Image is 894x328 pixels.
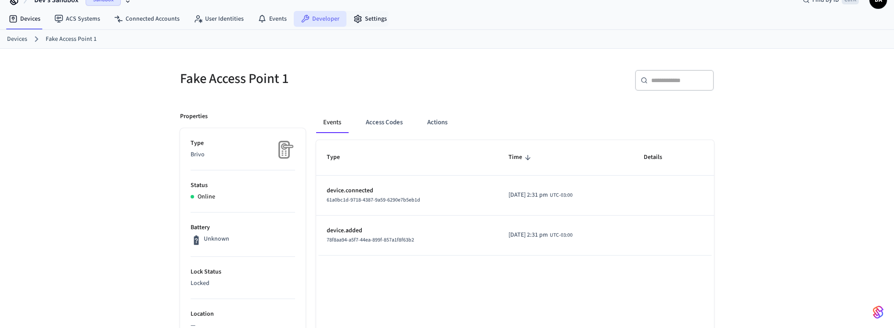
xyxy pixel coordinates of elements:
[316,140,714,255] table: sticky table
[251,11,294,27] a: Events
[346,11,394,27] a: Settings
[7,35,27,44] a: Devices
[359,112,410,133] button: Access Codes
[191,223,295,232] p: Battery
[508,191,548,200] span: [DATE] 2:31 pm
[327,236,414,244] span: 78f8aa94-a5f7-44ea-899f-857a1f8f63b2
[191,139,295,148] p: Type
[316,112,348,133] button: Events
[198,192,215,202] p: Online
[550,191,573,199] span: UTC-03:00
[180,70,442,88] h5: Fake Access Point 1
[873,305,883,319] img: SeamLogoGradient.69752ec5.svg
[191,267,295,277] p: Lock Status
[2,11,47,27] a: Devices
[508,231,548,240] span: [DATE] 2:31 pm
[327,226,487,235] p: device.added
[187,11,251,27] a: User Identities
[420,112,454,133] button: Actions
[47,11,107,27] a: ACS Systems
[327,186,487,195] p: device.connected
[644,151,674,164] span: Details
[107,11,187,27] a: Connected Accounts
[508,151,534,164] span: Time
[327,151,351,164] span: Type
[191,181,295,190] p: Status
[327,196,420,204] span: 61a0bc1d-9718-4387-9a59-6290e7b5eb1d
[508,231,573,240] div: America/Sao_Paulo
[191,150,295,159] p: Brivo
[180,112,208,121] p: Properties
[550,231,573,239] span: UTC-03:00
[191,279,295,288] p: Locked
[294,11,346,27] a: Developer
[316,112,714,133] div: ant example
[46,35,97,44] a: Fake Access Point 1
[508,191,573,200] div: America/Sao_Paulo
[273,139,295,161] img: Placeholder Lock Image
[191,310,295,319] p: Location
[204,234,229,244] p: Unknown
